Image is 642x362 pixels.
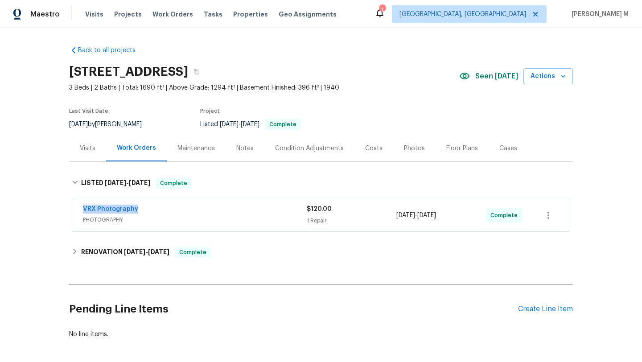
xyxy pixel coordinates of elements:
span: Project [200,108,220,114]
span: Tasks [204,11,222,17]
span: 3 Beds | 2 Baths | Total: 1690 ft² | Above Grade: 1294 ft² | Basement Finished: 396 ft² | 1940 [69,83,459,92]
h6: RENOVATION [81,247,169,258]
span: - [220,121,259,128]
span: Complete [266,122,300,127]
span: [DATE] [220,121,239,128]
span: Actions [531,71,566,82]
span: [DATE] [105,180,126,186]
span: $120.00 [307,206,332,212]
span: [PERSON_NAME] M [568,10,629,19]
span: [DATE] [241,121,259,128]
a: Back to all projects [69,46,155,55]
div: Costs [365,144,383,153]
span: [DATE] [129,180,150,186]
span: [GEOGRAPHIC_DATA], [GEOGRAPHIC_DATA] [399,10,526,19]
div: by [PERSON_NAME] [69,119,152,130]
div: Cases [499,144,517,153]
div: Condition Adjustments [275,144,344,153]
span: Complete [490,211,521,220]
div: 1 Repair [307,216,396,225]
span: Geo Assignments [279,10,337,19]
span: Visits [85,10,103,19]
span: Maestro [30,10,60,19]
span: PHOTOGRAPHY [83,215,307,224]
button: Actions [523,68,573,85]
div: No line items. [69,330,573,339]
span: [DATE] [417,212,436,218]
span: Complete [176,248,210,257]
div: RENOVATION [DATE]-[DATE]Complete [69,242,573,263]
span: - [105,180,150,186]
span: Properties [233,10,268,19]
div: Visits [80,144,95,153]
span: [DATE] [124,249,145,255]
span: Complete [156,179,191,188]
button: Copy Address [188,64,204,80]
div: LISTED [DATE]-[DATE]Complete [69,169,573,197]
div: Work Orders [117,144,156,152]
span: Work Orders [152,10,193,19]
span: Projects [114,10,142,19]
span: [DATE] [396,212,415,218]
span: [DATE] [69,121,88,128]
span: [DATE] [148,249,169,255]
span: Seen [DATE] [475,72,518,81]
h2: [STREET_ADDRESS] [69,67,188,76]
h2: Pending Line Items [69,288,518,330]
div: Maintenance [177,144,215,153]
span: Last Visit Date [69,108,108,114]
div: Floor Plans [446,144,478,153]
a: VRX Photography [83,206,138,212]
div: Notes [236,144,254,153]
div: 1 [379,5,385,14]
div: Photos [404,144,425,153]
span: Listed [200,121,301,128]
div: Create Line Item [518,305,573,313]
span: - [396,211,436,220]
h6: LISTED [81,178,150,189]
span: - [124,249,169,255]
